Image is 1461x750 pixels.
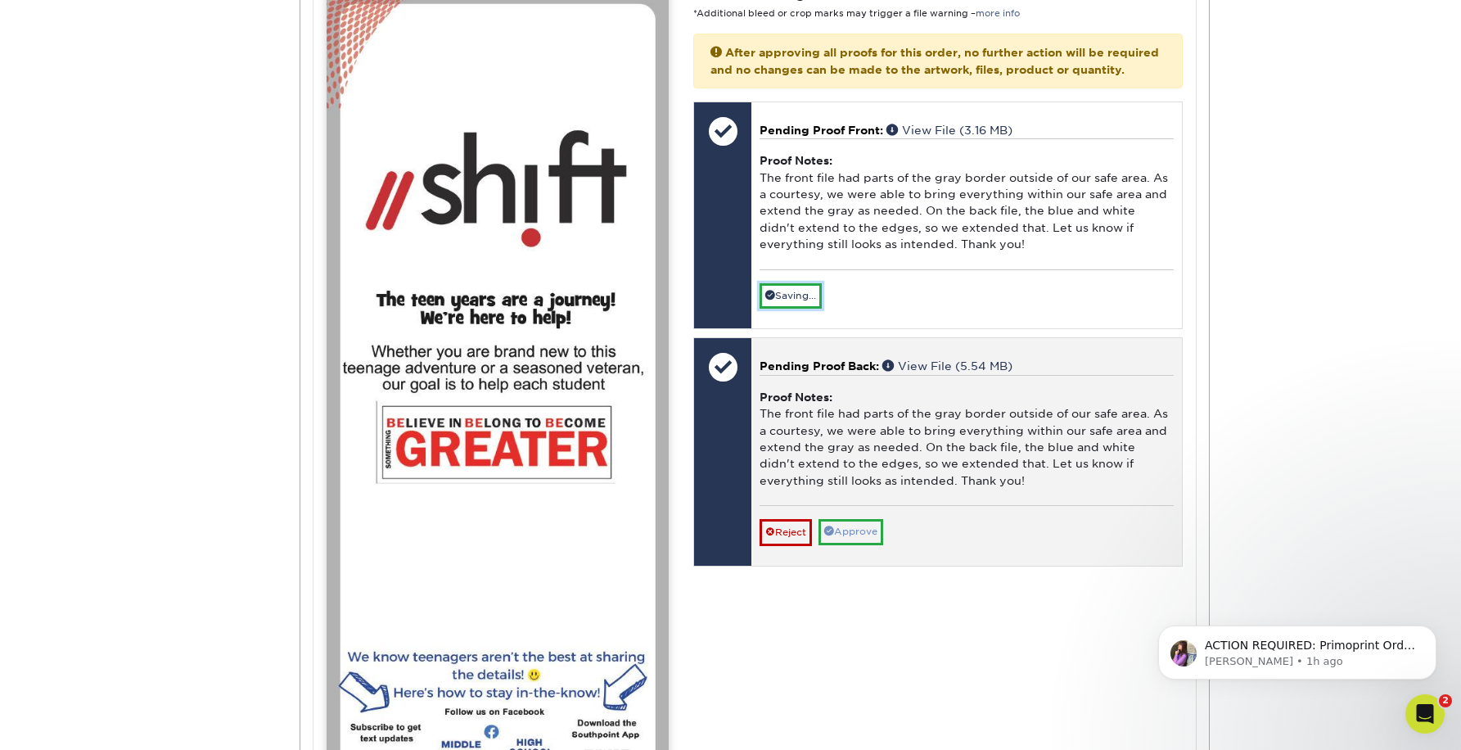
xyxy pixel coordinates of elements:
[760,154,832,167] strong: Proof Notes:
[1405,694,1445,734] iframe: Intercom live chat
[760,519,812,545] a: Reject
[886,124,1012,137] a: View File (3.16 MB)
[760,391,832,404] strong: Proof Notes:
[710,46,1159,75] strong: After approving all proofs for this order, no further action will be required and no changes can ...
[818,519,883,544] a: Approve
[693,8,1020,19] small: *Additional bleed or crop marks may trigger a file warning –
[760,124,883,137] span: Pending Proof Front:
[760,375,1173,506] div: The front file had parts of the gray border outside of our safe area. As a courtesy, we were able...
[882,359,1012,373] a: View File (5.54 MB)
[760,359,879,373] span: Pending Proof Back:
[760,283,822,309] a: Saving...
[1439,694,1452,707] span: 2
[1134,591,1461,706] iframe: Intercom notifications message
[976,8,1020,19] a: more info
[760,138,1173,269] div: The front file had parts of the gray border outside of our safe area. As a courtesy, we were able...
[4,700,139,744] iframe: Google Customer Reviews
